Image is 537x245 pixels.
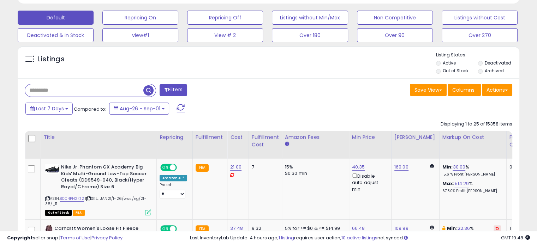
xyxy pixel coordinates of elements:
div: % [442,180,501,194]
div: Fulfillable Quantity [509,134,534,148]
button: Filters [160,84,187,96]
a: 30.00 [453,164,465,171]
label: Deactivated [484,60,511,66]
strong: Copyright [7,234,33,241]
a: 40.35 [352,164,365,171]
span: 2025-09-9 19:48 GMT [501,234,530,241]
button: Aug-26 - Sep-01 [109,103,169,115]
span: FBA [73,210,85,216]
button: Deactivated & In Stock [18,28,94,42]
span: OFF [176,165,187,171]
div: seller snap | | [7,235,123,241]
b: Max: [442,180,455,187]
button: Over 90 [357,28,433,42]
h5: Listings [37,54,65,64]
img: 31Qz1Mqg8EL._SL40_.jpg [45,164,59,174]
span: ON [161,165,170,171]
label: Active [443,60,456,66]
p: 15.61% Profit [PERSON_NAME] [442,172,501,177]
div: Amazon AI * [160,175,187,181]
div: 15% [285,164,344,170]
button: Listings without Cost [442,11,518,25]
div: Amazon Fees [285,134,346,141]
div: Last InventoryLab Update: 4 hours ago, requires user action, not synced. [190,235,530,241]
label: Out of Stock [443,68,469,74]
button: Non Competitive [357,11,433,25]
div: Title [43,134,154,141]
div: Disable auto adjust min [352,172,386,192]
div: Cost [230,134,246,141]
a: Privacy Policy [91,234,123,241]
small: Amazon Fees. [285,141,289,147]
button: Repricing On [102,11,178,25]
div: Fulfillment [196,134,224,141]
div: [PERSON_NAME] [394,134,436,141]
p: Listing States: [436,52,519,59]
b: Nike Jr. Phantom GX Academy Big Kids' Multi-Ground Low-Top Soccer Cleats (DD9549-040, Black/Hyper... [61,164,147,192]
span: Last 7 Days [36,105,64,112]
button: Repricing Off [187,11,263,25]
button: Default [18,11,94,25]
div: 0 [509,164,531,170]
button: Save View [410,84,447,96]
div: ASIN: [45,164,151,215]
button: View # 2 [187,28,263,42]
a: 160.00 [394,164,408,171]
div: % [442,164,501,177]
a: Terms of Use [60,234,90,241]
span: | SKU: JAN21/1-26/wss/ng/21-38/_11 [45,196,147,206]
button: Over 180 [272,28,348,42]
a: 514.29 [454,180,469,187]
span: Compared to: [74,106,106,112]
div: Min Price [352,134,388,141]
label: Archived [484,68,503,74]
button: Actions [482,84,512,96]
th: The percentage added to the cost of goods (COGS) that forms the calculator for Min & Max prices. [439,131,506,159]
div: Repricing [160,134,190,141]
div: Fulfillment Cost [252,134,279,148]
button: Over 270 [442,28,518,42]
a: 21.00 [230,164,241,171]
a: 10 active listings [341,234,377,241]
span: Aug-26 - Sep-01 [120,105,160,112]
div: $0.30 min [285,170,344,177]
span: Columns [452,86,475,93]
div: Preset: [160,183,187,198]
p: 67.50% Profit [PERSON_NAME] [442,189,501,194]
div: 7 [252,164,276,170]
small: FBA [196,164,209,172]
div: Markup on Cost [442,134,503,141]
b: Min: [442,164,453,170]
div: Displaying 1 to 25 of 15358 items [441,121,512,128]
a: 1 listing [279,234,294,241]
a: B0C4PH2KT2 [60,196,84,202]
button: Last 7 Days [25,103,73,115]
span: All listings that are currently out of stock and unavailable for purchase on Amazon [45,210,72,216]
button: view#1 [102,28,178,42]
button: Listings without Min/Max [272,11,348,25]
button: Columns [448,84,481,96]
